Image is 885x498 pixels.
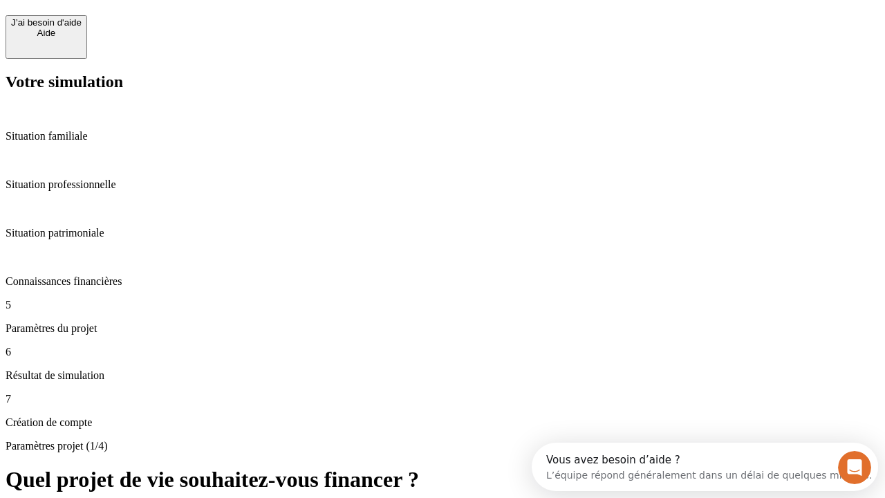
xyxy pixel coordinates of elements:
[6,322,879,335] p: Paramètres du projet
[6,467,879,492] h1: Quel projet de vie souhaitez-vous financer ?
[6,275,879,288] p: Connaissances financières
[6,15,87,59] button: J’ai besoin d'aideAide
[838,451,871,484] iframe: Intercom live chat
[6,393,879,405] p: 7
[6,369,879,382] p: Résultat de simulation
[6,227,879,239] p: Situation patrimoniale
[6,299,879,311] p: 5
[6,73,879,91] h2: Votre simulation
[6,440,879,452] p: Paramètres projet (1/4)
[15,12,340,23] div: Vous avez besoin d’aide ?
[6,178,879,191] p: Situation professionnelle
[6,346,879,358] p: 6
[11,28,82,38] div: Aide
[6,130,879,142] p: Situation familiale
[11,17,82,28] div: J’ai besoin d'aide
[6,6,381,44] div: Ouvrir le Messenger Intercom
[6,416,879,429] p: Création de compte
[532,443,878,491] iframe: Intercom live chat discovery launcher
[15,23,340,37] div: L’équipe répond généralement dans un délai de quelques minutes.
